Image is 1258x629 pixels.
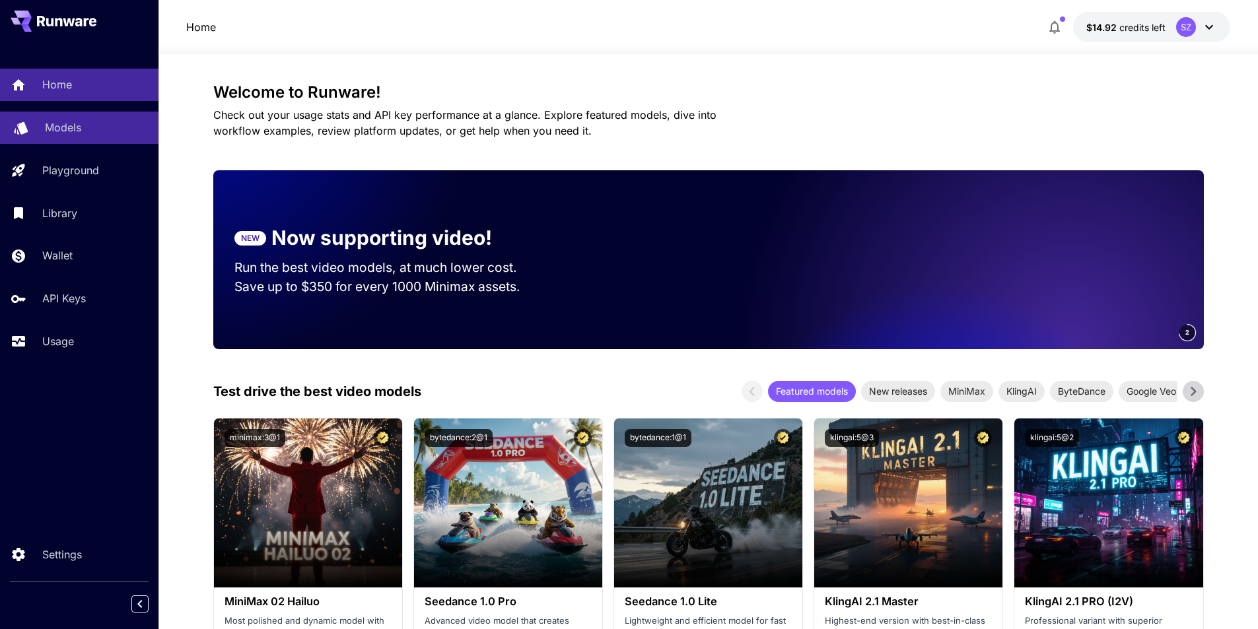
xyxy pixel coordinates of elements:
[42,290,86,306] p: API Keys
[940,381,993,402] div: MiniMax
[774,429,792,447] button: Certified Model – Vetted for best performance and includes a commercial license.
[1086,20,1166,34] div: $14.91573
[814,418,1002,587] img: alt
[271,223,492,253] p: Now supporting video!
[374,429,392,447] button: Certified Model – Vetted for best performance and includes a commercial license.
[1119,384,1184,398] span: Google Veo
[940,384,993,398] span: MiniMax
[1050,384,1113,398] span: ByteDance
[225,595,392,608] h3: MiniMax 02 Hailuo
[974,429,992,447] button: Certified Model – Vetted for best performance and includes a commercial license.
[42,77,72,92] p: Home
[1119,22,1166,33] span: credits left
[186,19,216,35] nav: breadcrumb
[42,546,82,562] p: Settings
[1175,429,1193,447] button: Certified Model – Vetted for best performance and includes a commercial license.
[998,384,1045,398] span: KlingAI
[625,595,792,608] h3: Seedance 1.0 Lite
[213,83,1204,102] h3: Welcome to Runware!
[1176,17,1196,37] div: SZ
[141,592,158,616] div: Collapse sidebar
[998,381,1045,402] div: KlingAI
[131,595,149,612] button: Collapse sidebar
[42,205,77,221] p: Library
[574,429,592,447] button: Certified Model – Vetted for best performance and includes a commercial license.
[234,277,542,296] p: Save up to $350 for every 1000 Minimax assets.
[1073,12,1230,42] button: $14.91573SZ
[861,381,935,402] div: New releases
[214,418,402,587] img: alt
[425,595,592,608] h3: Seedance 1.0 Pro
[186,19,216,35] a: Home
[213,381,421,401] p: Test drive the best video models
[45,119,81,135] p: Models
[234,258,542,277] p: Run the best video models, at much lower cost.
[1050,381,1113,402] div: ByteDance
[1185,327,1189,337] span: 2
[42,248,73,263] p: Wallet
[1025,595,1192,608] h3: KlingAI 2.1 PRO (I2V)
[42,162,99,178] p: Playground
[825,429,879,447] button: klingai:5@3
[768,381,856,402] div: Featured models
[1025,429,1079,447] button: klingai:5@2
[614,418,802,587] img: alt
[414,418,602,587] img: alt
[625,429,691,447] button: bytedance:1@1
[825,595,992,608] h3: KlingAI 2.1 Master
[42,333,74,349] p: Usage
[768,384,856,398] span: Featured models
[1086,22,1119,33] span: $14.92
[425,429,493,447] button: bytedance:2@1
[213,108,716,137] span: Check out your usage stats and API key performance at a glance. Explore featured models, dive int...
[861,384,935,398] span: New releases
[225,429,285,447] button: minimax:3@1
[1014,418,1203,587] img: alt
[1119,381,1184,402] div: Google Veo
